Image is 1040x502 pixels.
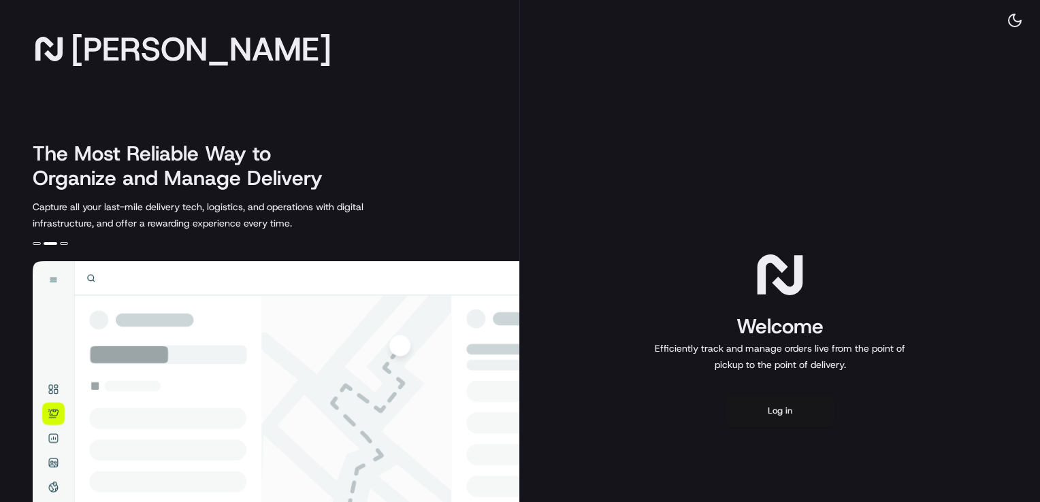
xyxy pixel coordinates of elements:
h1: Welcome [649,313,911,340]
p: Capture all your last-mile delivery tech, logistics, and operations with digital infrastructure, ... [33,199,425,231]
h2: The Most Reliable Way to Organize and Manage Delivery [33,141,338,190]
p: Efficiently track and manage orders live from the point of pickup to the point of delivery. [649,340,911,373]
span: [PERSON_NAME] [71,35,331,63]
button: Log in [726,395,834,427]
